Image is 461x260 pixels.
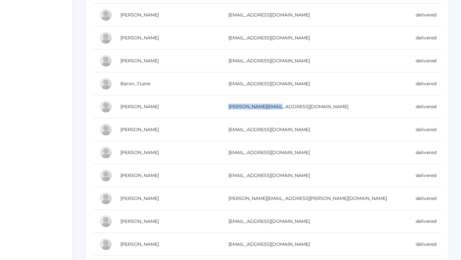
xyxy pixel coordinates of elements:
[99,8,112,21] div: Alison Little
[222,210,409,233] td: [EMAIL_ADDRESS][DOMAIN_NAME]
[120,218,159,224] a: [PERSON_NAME]
[99,215,112,228] div: Christine Lau
[416,150,436,155] a: delivered
[120,127,159,132] a: [PERSON_NAME]
[222,164,409,187] td: [EMAIL_ADDRESS][DOMAIN_NAME]
[99,77,112,90] div: J'Lene Baron
[99,123,112,136] div: Jon La Rosa
[222,141,409,164] td: [EMAIL_ADDRESS][DOMAIN_NAME]
[416,58,436,64] a: delivered
[416,172,436,178] a: delivered
[99,192,112,205] div: Brian Lau
[120,195,159,201] a: [PERSON_NAME]
[99,146,112,159] div: Sandra Velasquez
[416,81,436,87] a: delivered
[222,4,409,26] td: [EMAIL_ADDRESS][DOMAIN_NAME]
[222,95,409,118] td: [PERSON_NAME][EMAIL_ADDRESS][DOMAIN_NAME]
[416,241,436,247] a: delivered
[416,195,436,201] a: delivered
[222,187,409,210] td: [PERSON_NAME][EMAIL_ADDRESS][PERSON_NAME][DOMAIN_NAME]
[120,104,159,109] a: [PERSON_NAME]
[99,31,112,44] div: Jeffrey Little
[120,150,159,155] a: [PERSON_NAME]
[120,35,159,41] a: [PERSON_NAME]
[222,49,409,72] td: [EMAIL_ADDRESS][DOMAIN_NAME]
[99,169,112,182] div: Vincent Velasquez
[120,81,150,87] a: Baron, J'Lene
[416,12,436,18] a: delivered
[99,238,112,251] div: Artashes Harutyunyan
[120,12,159,18] a: [PERSON_NAME]
[99,54,112,67] div: Cecilia La Rosa
[222,72,409,95] td: [EMAIL_ADDRESS][DOMAIN_NAME]
[120,172,159,178] a: [PERSON_NAME]
[416,35,436,41] a: delivered
[222,118,409,141] td: [EMAIL_ADDRESS][DOMAIN_NAME]
[99,100,112,113] div: Cole Baron
[120,241,159,247] a: [PERSON_NAME]
[416,127,436,132] a: delivered
[222,233,409,256] td: [EMAIL_ADDRESS][DOMAIN_NAME]
[416,218,436,224] a: delivered
[416,104,436,109] a: delivered
[222,26,409,49] td: [EMAIL_ADDRESS][DOMAIN_NAME]
[120,58,159,64] a: [PERSON_NAME]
